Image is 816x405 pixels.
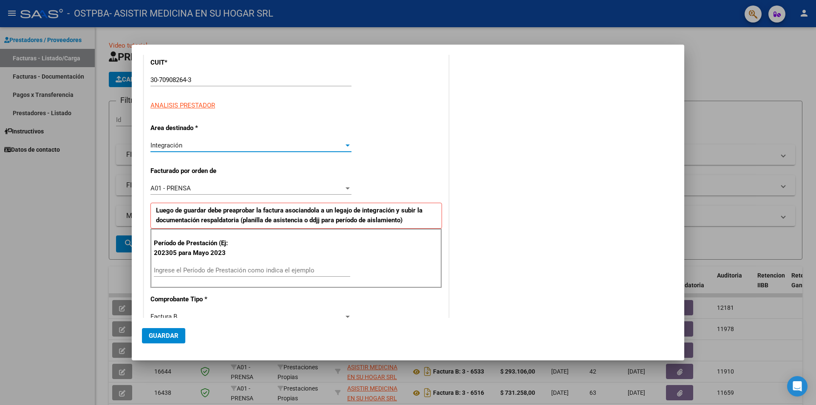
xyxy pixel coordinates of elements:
p: Período de Prestación (Ej: 202305 para Mayo 2023 [154,238,239,258]
span: Factura B [150,313,177,320]
p: Comprobante Tipo * [150,295,238,304]
span: ANALISIS PRESTADOR [150,102,215,109]
span: Integración [150,142,182,149]
div: Open Intercom Messenger [787,376,807,397]
p: Area destinado * [150,123,238,133]
strong: Luego de guardar debe preaprobar la factura asociandola a un legajo de integración y subir la doc... [156,207,422,224]
span: A01 - PRENSA [150,184,191,192]
p: Facturado por orden de [150,166,238,176]
button: Guardar [142,328,185,343]
span: Guardar [149,332,178,340]
p: CUIT [150,58,238,68]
